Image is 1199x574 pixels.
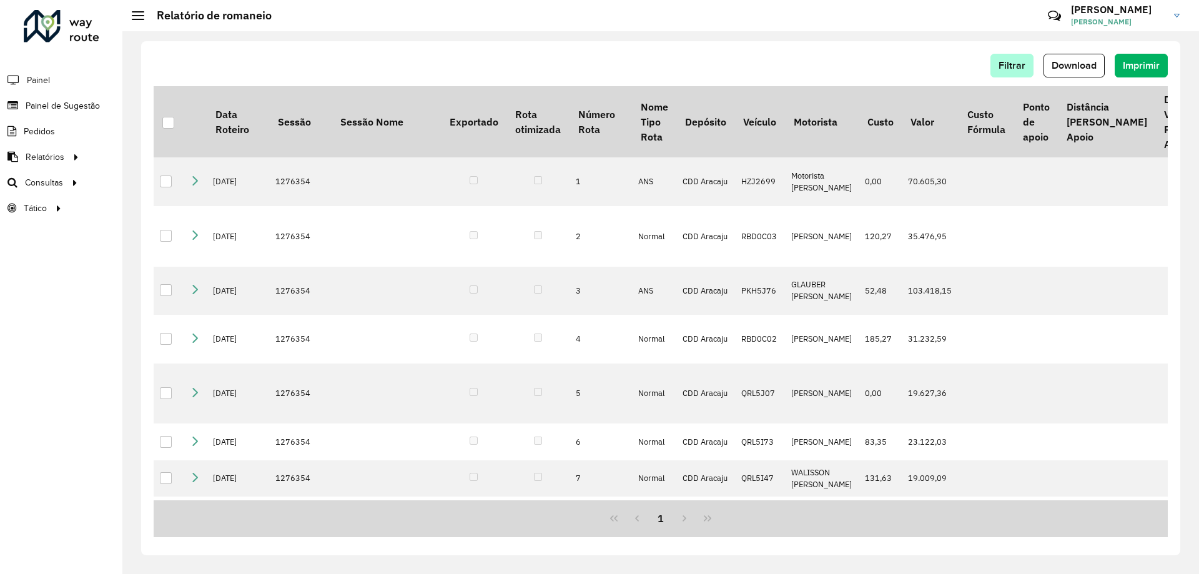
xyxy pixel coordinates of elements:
[902,460,959,497] td: 19.009,09
[902,157,959,206] td: 70.605,30
[785,423,859,460] td: [PERSON_NAME]
[735,315,785,364] td: RBD0C02
[735,157,785,206] td: HZJ2699
[785,157,859,206] td: Motorista [PERSON_NAME]
[959,86,1014,157] th: Custo Fórmula
[570,206,632,267] td: 2
[676,206,734,267] td: CDD Aracaju
[1014,86,1058,157] th: Ponto de apoio
[269,460,332,497] td: 1276354
[27,74,50,87] span: Painel
[735,206,785,267] td: RBD0C03
[506,86,569,157] th: Rota otimizada
[676,423,734,460] td: CDD Aracaju
[999,60,1025,71] span: Filtrar
[859,497,902,545] td: 134,17
[1071,16,1165,27] span: [PERSON_NAME]
[735,460,785,497] td: QRL5I47
[902,206,959,267] td: 35.476,95
[1052,60,1097,71] span: Download
[902,315,959,364] td: 31.232,59
[902,86,959,157] th: Valor
[269,497,332,545] td: 1276354
[570,364,632,424] td: 5
[676,86,734,157] th: Depósito
[207,315,269,364] td: [DATE]
[859,364,902,424] td: 0,00
[735,497,785,545] td: QRL5I74
[24,125,55,138] span: Pedidos
[207,423,269,460] td: [DATE]
[859,267,902,315] td: 52,48
[632,206,676,267] td: Normal
[570,315,632,364] td: 4
[207,267,269,315] td: [DATE]
[632,86,676,157] th: Nome Tipo Rota
[332,86,441,157] th: Sessão Nome
[269,206,332,267] td: 1276354
[902,423,959,460] td: 23.122,03
[207,86,269,157] th: Data Roteiro
[632,460,676,497] td: Normal
[441,86,506,157] th: Exportado
[676,157,734,206] td: CDD Aracaju
[785,86,859,157] th: Motorista
[676,315,734,364] td: CDD Aracaju
[632,364,676,424] td: Normal
[676,460,734,497] td: CDD Aracaju
[632,497,676,545] td: Normal
[676,267,734,315] td: CDD Aracaju
[735,364,785,424] td: QRL5J07
[1044,54,1105,77] button: Download
[990,54,1034,77] button: Filtrar
[207,460,269,497] td: [DATE]
[1041,2,1068,29] a: Contato Rápido
[570,157,632,206] td: 1
[207,157,269,206] td: [DATE]
[785,460,859,497] td: WALISSON [PERSON_NAME]
[859,423,902,460] td: 83,35
[859,86,902,157] th: Custo
[207,364,269,424] td: [DATE]
[735,86,785,157] th: Veículo
[269,315,332,364] td: 1276354
[859,157,902,206] td: 0,00
[785,364,859,424] td: [PERSON_NAME]
[269,157,332,206] td: 1276354
[269,364,332,424] td: 1276354
[785,267,859,315] td: GLAUBER [PERSON_NAME]
[785,206,859,267] td: [PERSON_NAME]
[570,460,632,497] td: 7
[785,315,859,364] td: [PERSON_NAME]
[785,497,859,545] td: [PERSON_NAME]
[1058,86,1155,157] th: Distância [PERSON_NAME] Apoio
[735,423,785,460] td: QRL5I73
[144,9,272,22] h2: Relatório de romaneio
[24,202,47,215] span: Tático
[735,267,785,315] td: PKH5J76
[632,315,676,364] td: Normal
[859,315,902,364] td: 185,27
[902,364,959,424] td: 19.627,36
[207,497,269,545] td: [DATE]
[25,176,63,189] span: Consultas
[26,99,100,112] span: Painel de Sugestão
[1123,60,1160,71] span: Imprimir
[269,267,332,315] td: 1276354
[859,460,902,497] td: 131,63
[676,364,734,424] td: CDD Aracaju
[632,157,676,206] td: ANS
[902,267,959,315] td: 103.418,15
[570,497,632,545] td: 8
[859,206,902,267] td: 120,27
[570,267,632,315] td: 3
[649,507,673,530] button: 1
[1071,4,1165,16] h3: [PERSON_NAME]
[902,497,959,545] td: 20.401,95
[1115,54,1168,77] button: Imprimir
[676,497,734,545] td: CDD Aracaju
[632,423,676,460] td: Normal
[632,267,676,315] td: ANS
[570,423,632,460] td: 6
[26,151,64,164] span: Relatórios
